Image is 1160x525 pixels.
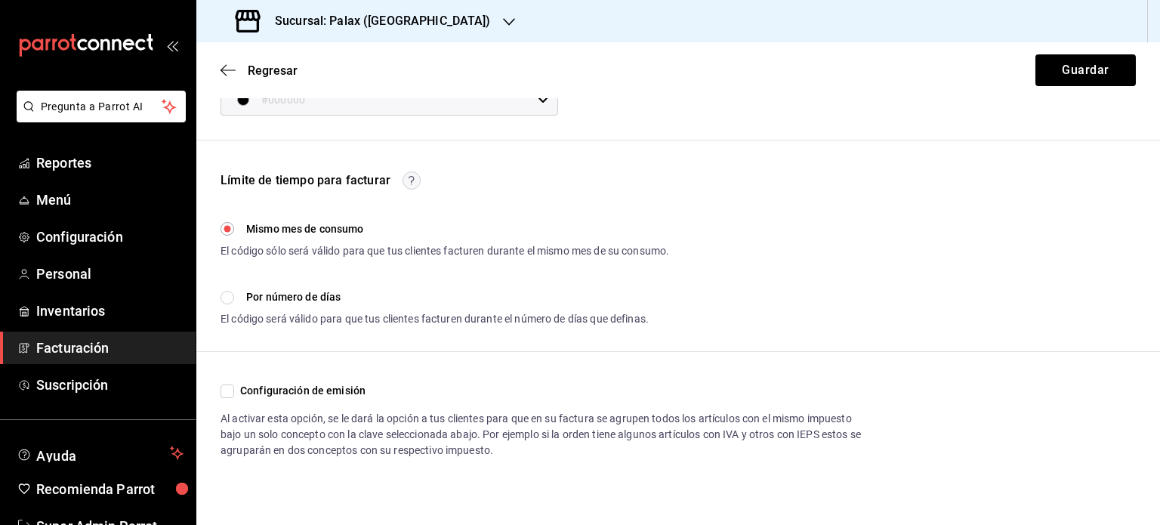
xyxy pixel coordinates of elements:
span: Ayuda [36,444,164,462]
span: Recomienda Parrot [36,479,184,499]
a: Pregunta a Parrot AI [11,110,186,125]
div: El código será válido para que tus clientes facturen durante el número de días que definas. [221,311,669,327]
span: Configuración de emisión [234,383,366,399]
span: Suscripción [36,375,184,395]
span: Personal [36,264,184,284]
div: Límite de tiempo para facturar [221,171,390,190]
span: Facturación [36,338,184,358]
span: Reportes [36,153,184,173]
span: Regresar [248,63,298,78]
span: Menú [36,190,184,210]
span: Por número de días [246,289,341,305]
button: Guardar [1035,54,1136,86]
div: Al activar esta opción, se le dará la opción a tus clientes para que en su factura se agrupen tod... [221,411,862,459]
button: open_drawer_menu [166,39,178,51]
span: Mismo mes de consumo [246,221,364,237]
span: Inventarios [36,301,184,321]
button: Regresar [221,63,298,78]
h3: Sucursal: Palax ([GEOGRAPHIC_DATA]) [263,12,491,30]
div: El código sólo será válido para que tus clientes facturen durante el mismo mes de su consumo. [221,243,669,259]
span: Configuración [36,227,184,247]
button: Pregunta a Parrot AI [17,91,186,122]
span: Pregunta a Parrot AI [41,99,162,115]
